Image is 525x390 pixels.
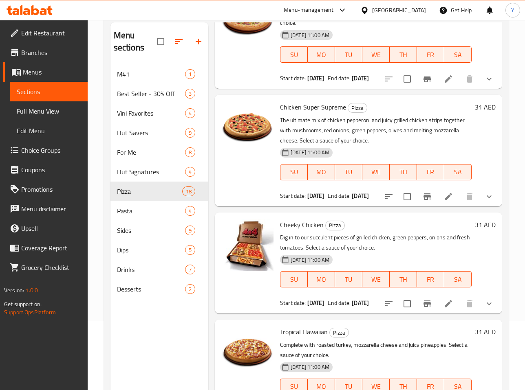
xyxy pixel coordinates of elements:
[308,164,335,180] button: MO
[420,274,441,285] span: FR
[3,219,88,238] a: Upsell
[185,168,195,176] span: 4
[475,326,496,337] h6: 31 AED
[390,46,417,63] button: TH
[110,279,208,299] div: Desserts2
[117,108,185,118] div: Vini Favorites
[117,206,185,216] span: Pasta
[10,82,88,101] a: Sections
[307,191,324,201] b: [DATE]
[352,73,369,83] b: [DATE]
[21,223,81,233] span: Upsell
[328,191,351,201] span: End date:
[280,164,308,180] button: SU
[390,164,417,180] button: TH
[110,103,208,123] div: Vini Favorites4
[475,101,496,113] h6: 31 AED
[280,232,472,253] p: Dig in to our succulent pieces of grilled chicken, green peppers, onions and fresh tomatoes. Sele...
[366,49,386,61] span: WE
[307,73,324,83] b: [DATE]
[399,188,416,205] span: Select to update
[110,123,208,142] div: Hut Savers9
[110,221,208,240] div: Sides9
[185,265,195,274] div: items
[110,142,208,162] div: For Me8
[117,265,185,274] span: Drinks
[117,89,185,99] span: Best Seller - 30% Off
[117,69,185,79] span: M41
[185,149,195,156] span: 8
[185,108,195,118] div: items
[484,299,494,309] svg: Show Choices
[221,101,274,153] img: Chicken Super Supreme
[21,263,81,272] span: Grocery Checklist
[117,128,185,138] div: Hut Savers
[484,192,494,202] svg: Show Choices
[117,147,185,157] div: For Me
[185,90,195,98] span: 3
[21,145,81,155] span: Choice Groups
[280,271,308,287] button: SU
[4,299,42,309] span: Get support on:
[185,110,195,117] span: 4
[366,166,386,178] span: WE
[362,46,390,63] button: WE
[117,186,182,196] div: Pizza
[21,243,81,253] span: Coverage Report
[21,28,81,38] span: Edit Restaurant
[420,166,441,178] span: FR
[280,46,308,63] button: SU
[284,49,304,61] span: SU
[221,219,274,271] img: Cheeky Chicken
[393,49,414,61] span: TH
[185,70,195,78] span: 1
[511,6,514,15] span: Y
[284,5,334,15] div: Menu-management
[417,271,444,287] button: FR
[3,23,88,43] a: Edit Restaurant
[329,328,349,337] div: Pizza
[444,271,472,287] button: SA
[280,326,328,338] span: Tropical Hawaiian
[110,162,208,182] div: Hut Signatures4
[17,87,81,96] span: Sections
[326,221,344,230] span: Pizza
[185,284,195,294] div: items
[152,33,169,50] span: Select all sections
[185,227,195,234] span: 9
[287,363,333,371] span: [DATE] 11:00 AM
[182,186,195,196] div: items
[362,271,390,287] button: WE
[399,70,416,88] span: Select to update
[110,240,208,260] div: Dips5
[460,69,479,89] button: delete
[221,326,274,378] img: Tropical Hawaiian
[185,89,195,99] div: items
[3,258,88,277] a: Grocery Checklist
[17,126,81,136] span: Edit Menu
[280,73,306,83] span: Start date:
[475,219,496,230] h6: 31 AED
[185,129,195,137] span: 9
[3,140,88,160] a: Choice Groups
[21,165,81,175] span: Coupons
[185,206,195,216] div: items
[417,187,437,206] button: Branch-specific-item
[287,149,333,156] span: [DATE] 11:00 AM
[417,46,444,63] button: FR
[21,184,81,194] span: Promotions
[114,29,157,54] h2: Menu sections
[335,164,362,180] button: TU
[110,84,208,103] div: Best Seller - 30% Off3
[335,271,362,287] button: TU
[348,103,367,113] span: Pizza
[443,192,453,202] a: Edit menu item
[4,307,56,318] a: Support.OpsPlatform
[352,298,369,308] b: [DATE]
[362,164,390,180] button: WE
[3,62,88,82] a: Menus
[4,285,24,296] span: Version:
[308,46,335,63] button: MO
